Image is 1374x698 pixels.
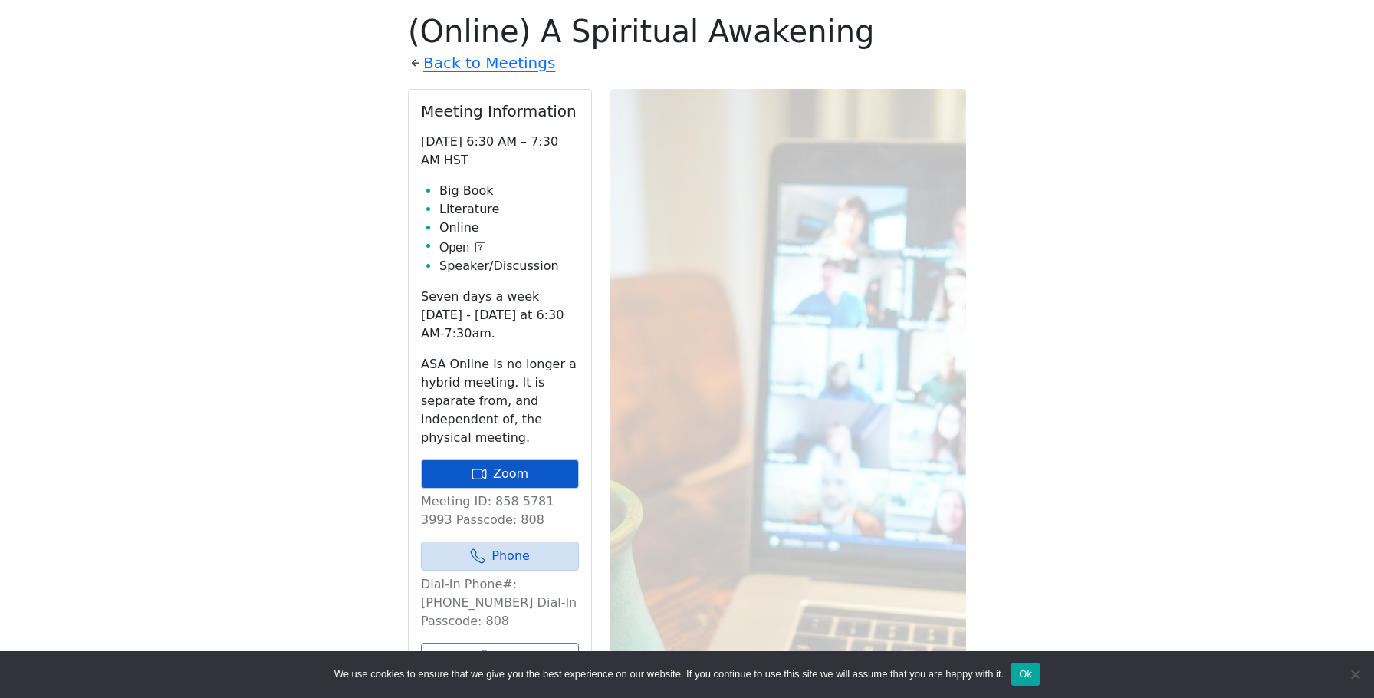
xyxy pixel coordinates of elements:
[421,459,579,489] a: Zoom
[439,182,579,200] li: Big Book
[334,667,1004,682] span: We use cookies to ensure that we give you the best experience on our website. If you continue to ...
[439,257,579,275] li: Speaker/Discussion
[408,13,966,50] h1: (Online) A Spiritual Awakening
[421,288,579,343] p: Seven days a week [DATE] - [DATE] at 6:30 AM-7:30am.
[421,355,579,447] p: ASA Online is no longer a hybrid meeting. It is separate from, and independent of, the physical m...
[421,542,579,571] a: Phone
[1347,667,1362,682] span: No
[421,492,579,529] p: Meeting ID: 858 5781 3993 Passcode: 808
[421,133,579,170] p: [DATE] 6:30 AM – 7:30 AM HST
[439,239,485,257] button: Open
[1011,663,1040,686] button: Ok
[439,200,579,219] li: Literature
[421,102,579,120] h2: Meeting Information
[421,575,579,631] p: Dial-In Phone#: [PHONE_NUMBER] Dial-In Passcode: 808
[423,50,555,77] a: Back to Meetings
[421,643,579,672] button: Share
[439,239,469,257] span: Open
[439,219,579,237] li: Online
